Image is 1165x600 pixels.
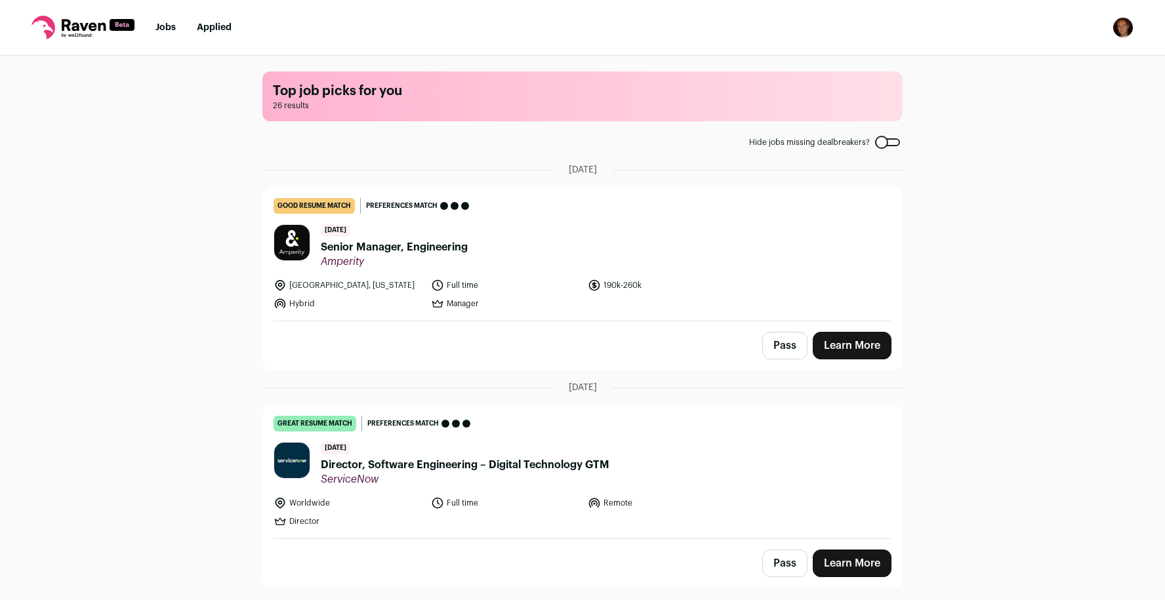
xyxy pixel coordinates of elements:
li: Full time [431,279,581,292]
li: Remote [588,496,737,510]
a: Jobs [155,23,176,32]
li: Director [274,515,423,528]
li: Hybrid [274,297,423,310]
span: ServiceNow [321,473,609,486]
span: Amperity [321,255,468,268]
li: 190k-260k [588,279,737,292]
h1: Top job picks for you [273,82,892,100]
span: 26 results [273,100,892,111]
a: Learn More [813,332,891,359]
a: great resume match Preferences match [DATE] Director, Software Engineering – Digital Technology G... [263,405,902,538]
span: Preferences match [366,199,438,212]
span: [DATE] [569,163,597,176]
span: Preferences match [367,417,439,430]
a: Applied [197,23,232,32]
span: Hide jobs missing dealbreakers? [749,137,870,148]
li: Manager [431,297,581,310]
img: f544f3fb668842ca850d9f020d016d4ec55c2714452868e8aa287f477811882e.jpg [274,225,310,260]
li: [GEOGRAPHIC_DATA], [US_STATE] [274,279,423,292]
li: Worldwide [274,496,423,510]
img: 29f85fd8b287e9f664a2b1c097d31c015b81325739a916a8fbde7e2e4cbfa6b3.jpg [274,443,310,478]
a: good resume match Preferences match [DATE] Senior Manager, Engineering Amperity [GEOGRAPHIC_DATA]... [263,188,902,321]
button: Pass [762,332,807,359]
button: Open dropdown [1113,17,1134,38]
span: [DATE] [321,224,350,237]
span: Director, Software Engineering – Digital Technology GTM [321,457,609,473]
button: Pass [762,550,807,577]
a: Learn More [813,550,891,577]
span: [DATE] [321,442,350,454]
li: Full time [431,496,581,510]
img: 5784266-medium_jpg [1113,17,1134,38]
span: [DATE] [569,381,597,394]
span: Senior Manager, Engineering [321,239,468,255]
div: great resume match [274,416,356,431]
div: good resume match [274,198,355,214]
